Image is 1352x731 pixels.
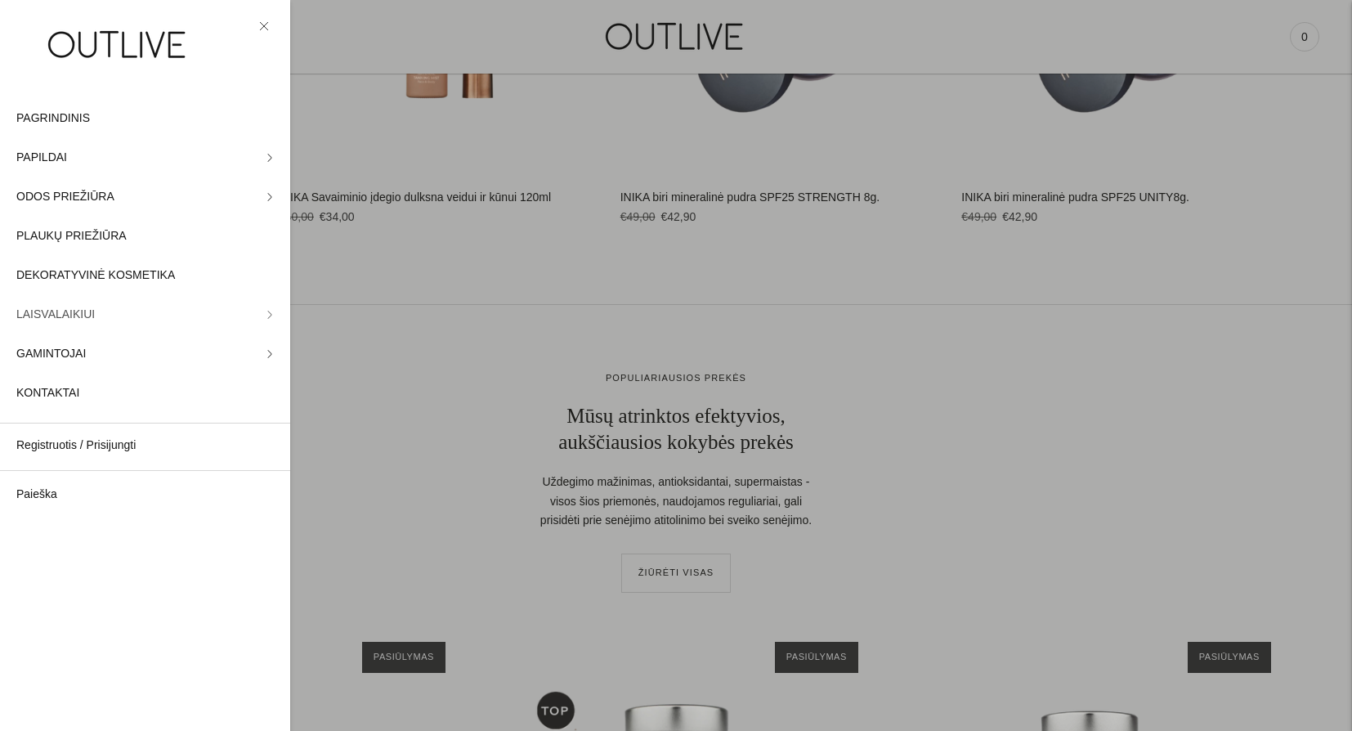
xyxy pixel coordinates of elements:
[16,148,67,168] span: PAPILDAI
[16,226,127,246] span: PLAUKŲ PRIEŽIŪRA
[16,305,95,325] span: LAISVALAIKIUI
[16,383,79,403] span: KONTAKTAI
[16,266,175,285] span: DEKORATYVINĖ KOSMETIKA
[16,187,114,207] span: ODOS PRIEŽIŪRA
[16,344,86,364] span: GAMINTOJAI
[16,16,221,73] img: OUTLIVE
[16,109,90,128] span: PAGRINDINIS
